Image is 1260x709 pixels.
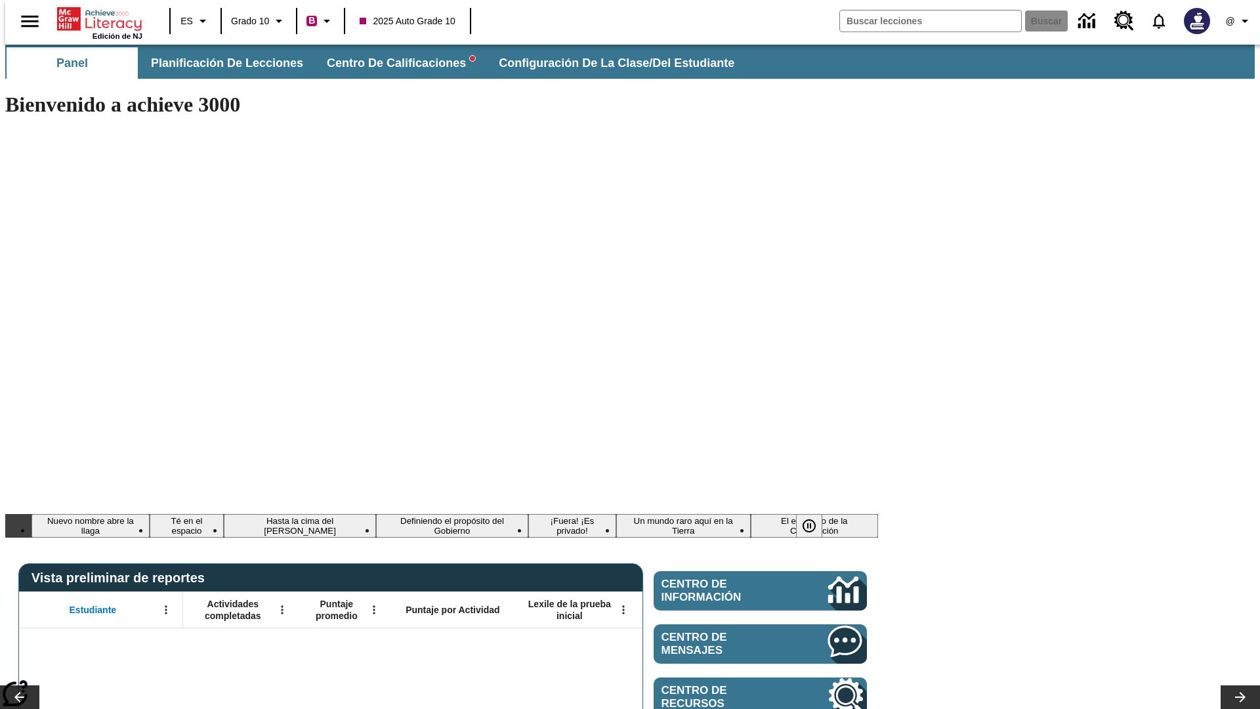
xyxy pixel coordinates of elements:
[1142,4,1176,38] a: Notificaciones
[528,514,616,538] button: Diapositiva 5 ¡Fuera! ¡Es privado!
[190,598,276,622] span: Actividades completadas
[57,6,142,32] a: Portada
[70,604,117,616] span: Estudiante
[175,9,217,33] button: Lenguaje: ES, Selecciona un idioma
[661,578,784,604] span: Centro de información
[376,514,528,538] button: Diapositiva 4 Definiendo el propósito del Gobierno
[93,32,142,40] span: Edición de NJ
[661,631,789,657] span: Centro de mensajes
[616,514,751,538] button: Diapositiva 6 Un mundo raro aquí en la Tierra
[614,600,633,620] button: Abrir menú
[231,14,269,28] span: Grado 10
[56,56,88,71] span: Panel
[1184,8,1210,34] img: Avatar
[180,14,193,28] span: ES
[224,514,375,538] button: Diapositiva 3 Hasta la cima del monte Tai
[1070,3,1106,39] a: Centro de información
[1218,9,1260,33] button: Perfil/Configuración
[654,624,867,664] a: Centro de mensajes
[305,598,368,622] span: Puntaje promedio
[488,47,745,79] button: Configuración de la clase/del estudiante
[360,14,455,28] span: 2025 Auto Grade 10
[1221,685,1260,709] button: Carrusel de lecciones, seguir
[364,600,384,620] button: Abrir menú
[1225,14,1234,28] span: @
[327,56,475,71] span: Centro de calificaciones
[31,514,150,538] button: Diapositiva 1 Nuevo nombre abre la llaga
[751,514,878,538] button: Diapositiva 7 El equilibrio de la Constitución
[316,47,486,79] button: Centro de calificaciones
[796,514,822,538] button: Pausar
[156,600,176,620] button: Abrir menú
[151,56,303,71] span: Planificación de lecciones
[10,2,49,41] button: Abrir el menú lateral
[1106,3,1142,39] a: Centro de recursos, Se abrirá en una pestaña nueva.
[654,571,867,611] a: Centro de información
[57,5,142,40] div: Portada
[470,56,475,61] svg: writing assistant alert
[499,56,734,71] span: Configuración de la clase/del estudiante
[5,47,746,79] div: Subbarra de navegación
[5,93,878,117] h1: Bienvenido a achieve 3000
[308,12,315,29] span: B
[522,598,618,622] span: Lexile de la prueba inicial
[31,570,211,586] span: Vista preliminar de reportes
[1176,4,1218,38] button: Escoja un nuevo avatar
[226,9,292,33] button: Grado: Grado 10, Elige un grado
[406,604,499,616] span: Puntaje por Actividad
[7,47,138,79] button: Panel
[796,514,835,538] div: Pausar
[150,514,224,538] button: Diapositiva 2 Té en el espacio
[840,11,1021,32] input: Buscar campo
[5,45,1255,79] div: Subbarra de navegación
[140,47,314,79] button: Planificación de lecciones
[301,9,340,33] button: Boost El color de la clase es rojo violeta. Cambiar el color de la clase.
[272,600,292,620] button: Abrir menú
